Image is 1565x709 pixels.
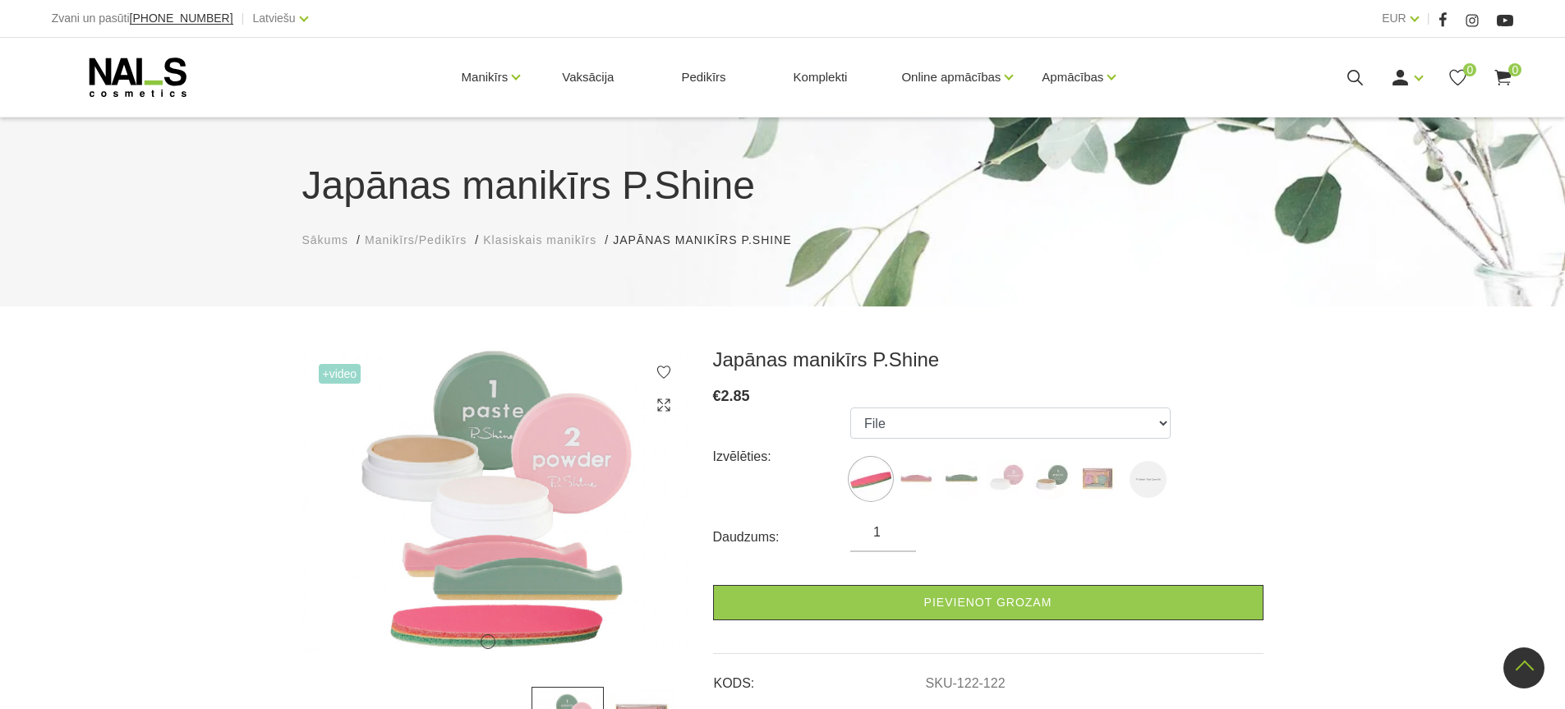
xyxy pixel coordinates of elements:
a: Online apmācības [901,44,1001,110]
a: Manikīrs/Pedikīrs [365,232,467,249]
li: Japānas manikīrs P.Shine [613,232,808,249]
div: Daudzums: [713,524,851,550]
a: Pedikīrs [668,38,739,117]
img: ... [941,458,982,500]
span: Manikīrs/Pedikīrs [365,233,467,246]
div: Zvani un pasūti [52,8,233,29]
img: ... [302,348,688,662]
img: ... [1076,458,1117,500]
a: [PHONE_NUMBER] [130,12,233,25]
a: 0 [1493,67,1513,88]
a: Apmācības [1042,44,1103,110]
td: KODS: [713,662,925,693]
span: € [713,388,721,404]
span: [PHONE_NUMBER] [130,12,233,25]
h3: Japānas manikīrs P.Shine [713,348,1264,372]
img: ... [986,458,1027,500]
a: SKU-122-122 [926,676,1006,691]
span: 2.85 [721,388,750,404]
span: Klasiskais manikīrs [483,233,596,246]
a: Pievienot grozam [713,585,1264,620]
label: Nav atlikumā [1130,461,1167,498]
a: Manikīrs [462,44,509,110]
span: 0 [1463,63,1476,76]
img: ... [895,458,937,500]
button: 1 of 2 [481,634,495,649]
a: 0 [1448,67,1468,88]
a: Vaksācija [549,38,627,117]
button: 2 of 2 [504,638,513,646]
a: Komplekti [780,38,861,117]
img: ... [1031,458,1072,500]
img: ... [850,458,891,500]
span: | [1427,8,1430,29]
h1: Japānas manikīrs P.Shine [302,156,1264,215]
span: 0 [1508,63,1521,76]
a: EUR [1382,8,1406,28]
a: Klasiskais manikīrs [483,232,596,249]
a: Sākums [302,232,349,249]
img: Japānas manikīrs P.Shine ("P-Shine" Nail Care Kit) [1130,461,1167,498]
span: | [242,8,245,29]
div: Izvēlēties: [713,444,851,470]
span: +Video [319,364,361,384]
a: Latviešu [253,8,296,28]
span: Sākums [302,233,349,246]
